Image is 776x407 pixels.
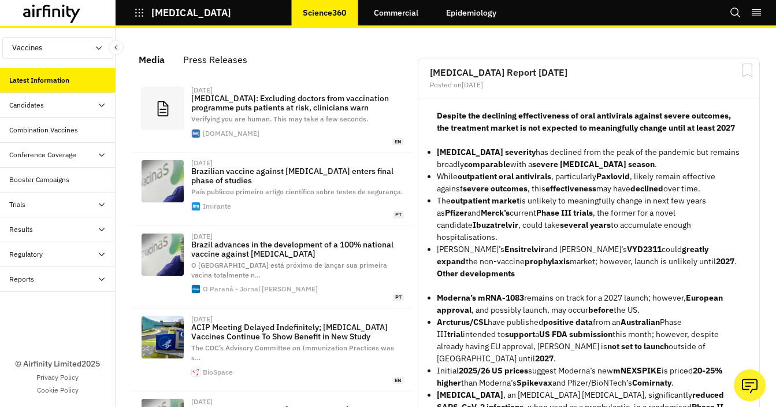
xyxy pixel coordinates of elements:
[192,285,200,293] img: yoast-696x696-1.png
[437,293,524,303] strong: Moderna’s mRNA-1083
[437,268,515,279] strong: Other developments
[142,234,184,276] img: 09851bb54bfd4246ae9866c40b5367e0_17472672872273_419346940.webp
[464,159,510,169] strong: comparable
[437,243,741,268] p: [PERSON_NAME]’s and [PERSON_NAME]’s could the non-vaccine market; however, launch is unlikely unt...
[132,226,413,309] a: [DATE]Brazil advances in the development of a 100% national vaccine against [MEDICAL_DATA]O [GEOG...
[191,233,213,240] div: [DATE]
[191,343,394,362] span: The CDC’s Advisory Committee on Immunization Practices was s …
[393,294,404,301] span: pt
[536,208,593,218] strong: Phase III trials
[545,183,596,194] strong: effectiveness
[15,358,100,370] p: © Airfinity Limited 2025
[445,208,467,218] strong: Pfizer
[36,372,79,383] a: Privacy Policy
[203,203,231,210] div: Imirante
[191,160,213,166] div: [DATE]
[632,378,671,388] strong: Comirnaty
[630,183,663,194] strong: declined
[303,8,346,17] p: Science360
[613,365,662,376] strong: mNEXSPIKE
[430,68,748,77] h2: [MEDICAL_DATA] Report [DATE]
[463,183,489,194] strong: severe
[191,187,403,196] span: País publicou primeiro artigo científico sobre testes de segurança.
[481,208,510,218] strong: Merck’s
[9,274,34,284] div: Reports
[473,220,518,230] strong: Ibuzatrelvir
[192,129,200,138] img: faviconV2
[191,240,404,258] p: Brazil advances in the development of a 100% national vaccine against [MEDICAL_DATA]
[203,130,259,137] div: [DOMAIN_NAME]
[491,183,528,194] strong: outcomes
[9,100,44,110] div: Candidates
[517,378,552,388] strong: Spikevax
[716,256,734,267] strong: 2027
[740,63,755,77] svg: Bookmark Report
[459,365,528,376] strong: 2025/26 US prices
[191,323,404,341] p: ACIP Meeting Delayed Indefinitely; [MEDICAL_DATA] Vaccines Continue To Show Benefit in New Study
[9,199,25,210] div: Trials
[734,369,766,401] button: Ask our analysts
[430,82,748,88] div: Posted on [DATE]
[730,3,741,23] button: Search
[132,309,413,391] a: [DATE]ACIP Meeting Delayed Indefinitely; [MEDICAL_DATA] Vaccines Continue To Show Benefit in New ...
[9,125,78,135] div: Combination Vaccines
[437,171,741,195] p: While , particularly , likely remain effective against , this may have over time.
[447,329,463,339] strong: trial
[203,369,233,376] div: BioSpace
[539,329,612,339] strong: US FDA submission
[191,87,213,94] div: [DATE]
[183,51,247,68] div: Press Releases
[132,80,413,153] a: [DATE][MEDICAL_DATA]: Excluding doctors from vaccination programme puts patients at risk, clinici...
[393,211,404,219] span: pt
[532,159,655,169] strong: severe [MEDICAL_DATA] season
[504,244,544,254] strong: Ensitrelvir
[139,51,165,68] div: Media
[203,286,318,293] div: O Paraná - Jornal [PERSON_NAME]
[535,353,554,364] strong: 2027
[437,110,735,133] strong: Despite the declining effectiveness of oral antivirals against severe outcomes, the treatment mar...
[142,160,184,202] img: 1W7ix7VDj6vJNefRIOFc3SaCC9ZmorJVn6KdJrpR.jpg
[2,37,113,59] button: Vaccines
[458,171,551,182] strong: outpatient oral antivirals
[627,244,662,254] strong: VYD2311
[437,195,741,243] p: The is unlikely to meaningfully change in next few years as and current , the former for a novel ...
[191,398,213,405] div: [DATE]
[588,305,614,315] strong: before
[151,8,231,18] p: [MEDICAL_DATA]
[437,365,741,389] p: Initial suggest Moderna’s new is priced than Moderna’s and Pfizer/BioNTech’s .
[392,138,404,146] span: en
[543,317,593,327] strong: positive data
[191,94,404,112] p: [MEDICAL_DATA]: Excluding doctors from vaccination programme puts patients at risk, clinicians warn
[109,40,124,55] button: Close Sidebar
[191,261,387,279] span: O [GEOGRAPHIC_DATA] está próximo de lançar sua primeira vacina totalmente n …
[192,368,200,376] img: apple-touch-icon.png
[9,150,76,160] div: Conference Coverage
[621,317,660,327] strong: Australian
[191,114,368,123] span: Verifying you are human. This may take a few seconds.
[132,153,413,225] a: [DATE]Brazilian vaccine against [MEDICAL_DATA] enters final phase of studiesPaís publicou primeir...
[437,316,741,365] p: have published from an Phase III intended to a this month; however, despite already having EU app...
[37,385,79,395] a: Cookie Policy
[134,3,231,23] button: [MEDICAL_DATA]
[192,202,200,210] img: favicon.ico
[9,224,33,235] div: Results
[9,175,69,185] div: Booster Campaigns
[191,316,213,323] div: [DATE]
[437,146,741,171] p: has declined from the peak of the pandemic but remains broadly with a .
[191,166,404,185] p: Brazilian vaccine against [MEDICAL_DATA] enters final phase of studies
[505,329,535,339] strong: support
[451,195,519,206] strong: outpatient market
[392,377,404,384] span: en
[437,317,488,327] strong: Arcturus/CSL
[437,292,741,316] p: remains on track for a 2027 launch; however, , and possibly launch, may occur the US.
[607,341,669,351] strong: not set to launch
[525,256,570,267] strong: prophylaxis
[560,220,611,230] strong: several years
[9,75,69,86] div: Latest Information
[437,390,503,400] strong: [MEDICAL_DATA]
[596,171,630,182] strong: Paxlovid
[9,249,43,260] div: Regulatory
[437,147,536,157] strong: [MEDICAL_DATA] severity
